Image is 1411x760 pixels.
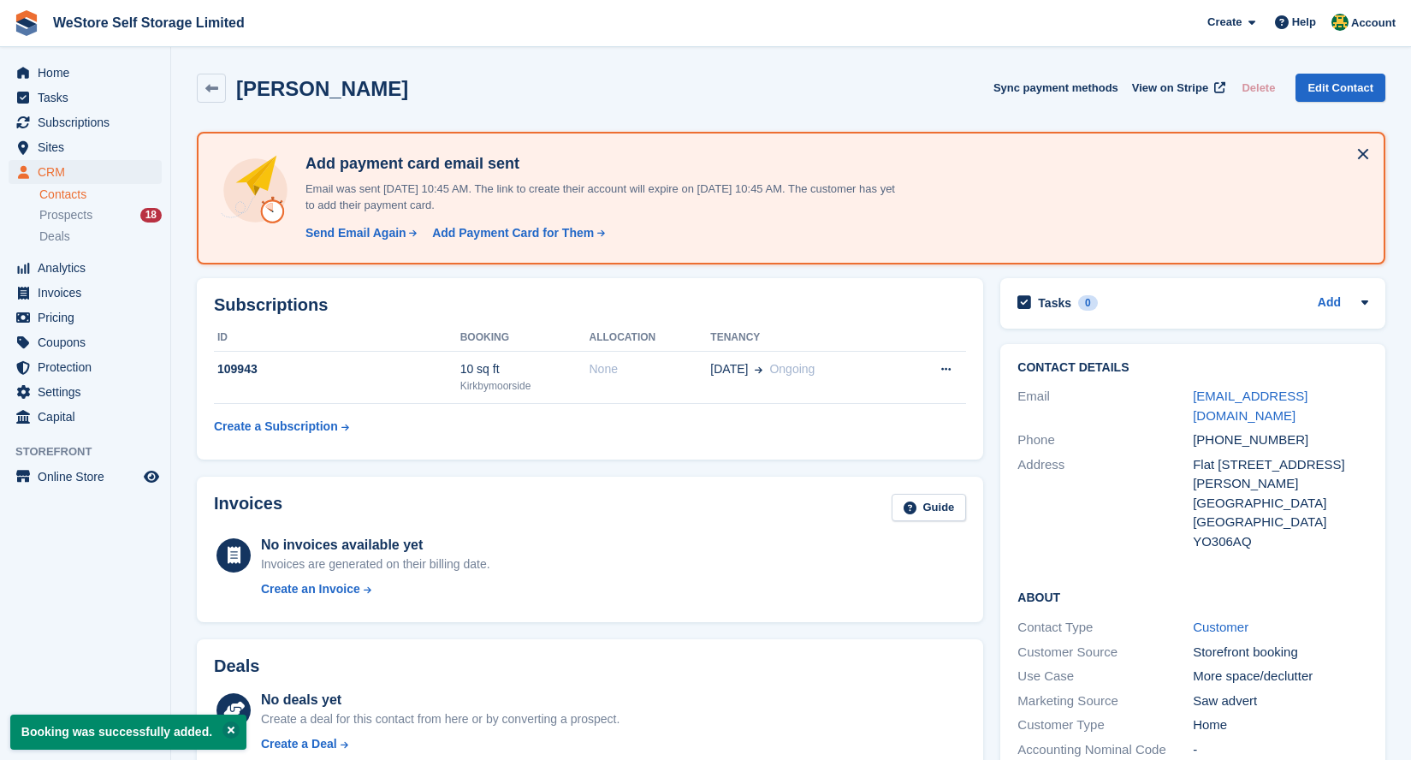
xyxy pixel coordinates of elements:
[1318,294,1341,313] a: Add
[38,135,140,159] span: Sites
[993,74,1118,102] button: Sync payment methods
[214,295,966,315] h2: Subscriptions
[1193,715,1368,735] div: Home
[425,224,607,242] a: Add Payment Card for Them
[9,61,162,85] a: menu
[1193,620,1248,634] a: Customer
[9,405,162,429] a: menu
[9,256,162,280] a: menu
[9,465,162,489] a: menu
[1017,618,1193,638] div: Contact Type
[39,228,162,246] a: Deals
[1193,389,1307,423] a: [EMAIL_ADDRESS][DOMAIN_NAME]
[38,281,140,305] span: Invoices
[9,86,162,110] a: menu
[214,324,460,352] th: ID
[1017,387,1193,425] div: Email
[38,465,140,489] span: Online Store
[1235,74,1282,102] button: Delete
[38,110,140,134] span: Subscriptions
[14,10,39,36] img: stora-icon-8386f47178a22dfd0bd8f6a31ec36ba5ce8667c1dd55bd0f319d3a0aa187defe.svg
[1017,455,1193,552] div: Address
[432,224,594,242] div: Add Payment Card for Them
[1132,80,1208,97] span: View on Stripe
[1125,74,1229,102] a: View on Stripe
[236,77,408,100] h2: [PERSON_NAME]
[1295,74,1385,102] a: Edit Contact
[261,710,620,728] div: Create a deal for this contact from here or by converting a prospect.
[1193,740,1368,760] div: -
[39,206,162,224] a: Prospects 18
[1193,455,1368,494] div: Flat [STREET_ADDRESS][PERSON_NAME]
[38,380,140,404] span: Settings
[460,324,590,352] th: Booking
[261,535,490,555] div: No invoices available yet
[1017,715,1193,735] div: Customer Type
[1017,588,1368,605] h2: About
[1017,430,1193,450] div: Phone
[460,360,590,378] div: 10 sq ft
[39,229,70,245] span: Deals
[9,355,162,379] a: menu
[38,256,140,280] span: Analytics
[214,360,460,378] div: 109943
[1193,532,1368,552] div: YO306AQ
[38,86,140,110] span: Tasks
[9,281,162,305] a: menu
[1017,361,1368,375] h2: Contact Details
[214,418,338,436] div: Create a Subscription
[9,160,162,184] a: menu
[1078,295,1098,311] div: 0
[9,110,162,134] a: menu
[261,555,490,573] div: Invoices are generated on their billing date.
[1193,494,1368,514] div: [GEOGRAPHIC_DATA]
[38,355,140,379] span: Protection
[1292,14,1316,31] span: Help
[141,466,162,487] a: Preview store
[9,306,162,330] a: menu
[9,135,162,159] a: menu
[46,9,252,37] a: WeStore Self Storage Limited
[1331,14,1349,31] img: James Buffoni
[460,378,590,394] div: Kirkbymoorside
[892,494,967,522] a: Guide
[305,224,406,242] div: Send Email Again
[261,735,337,753] div: Create a Deal
[1038,295,1071,311] h2: Tasks
[1017,643,1193,662] div: Customer Source
[261,580,360,598] div: Create an Invoice
[1017,667,1193,686] div: Use Case
[1017,692,1193,711] div: Marketing Source
[1193,513,1368,532] div: [GEOGRAPHIC_DATA]
[1351,15,1396,32] span: Account
[1017,740,1193,760] div: Accounting Nominal Code
[219,154,292,227] img: add-payment-card-4dbda4983b697a7845d177d07a5d71e8a16f1ec00487972de202a45f1e8132f5.svg
[1193,692,1368,711] div: Saw advert
[39,207,92,223] span: Prospects
[590,360,711,378] div: None
[769,362,815,376] span: Ongoing
[261,580,490,598] a: Create an Invoice
[38,330,140,354] span: Coupons
[1193,667,1368,686] div: More space/declutter
[1193,643,1368,662] div: Storefront booking
[1207,14,1242,31] span: Create
[590,324,711,352] th: Allocation
[140,208,162,223] div: 18
[214,656,259,676] h2: Deals
[261,690,620,710] div: No deals yet
[38,306,140,330] span: Pricing
[39,187,162,203] a: Contacts
[299,154,898,174] h4: Add payment card email sent
[299,181,898,214] p: Email was sent [DATE] 10:45 AM. The link to create their account will expire on [DATE] 10:45 AM. ...
[710,360,748,378] span: [DATE]
[15,443,170,460] span: Storefront
[38,160,140,184] span: CRM
[214,411,349,442] a: Create a Subscription
[9,380,162,404] a: menu
[1193,430,1368,450] div: [PHONE_NUMBER]
[10,715,246,750] p: Booking was successfully added.
[38,61,140,85] span: Home
[261,735,620,753] a: Create a Deal
[9,330,162,354] a: menu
